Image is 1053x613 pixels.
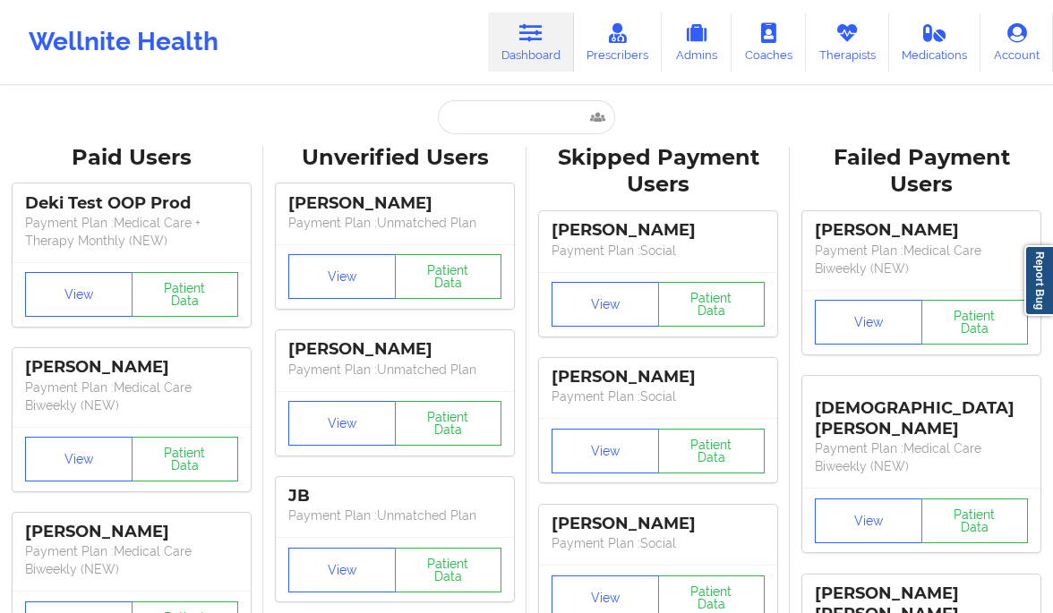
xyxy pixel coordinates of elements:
[25,437,133,481] button: View
[552,514,765,534] div: [PERSON_NAME]
[662,13,732,72] a: Admins
[552,367,765,387] div: [PERSON_NAME]
[815,385,1028,439] div: [DEMOGRAPHIC_DATA][PERSON_NAME]
[552,220,765,241] div: [PERSON_NAME]
[539,144,777,200] div: Skipped Payment Users
[288,486,501,507] div: JB
[288,361,501,379] p: Payment Plan : Unmatched Plan
[552,387,765,405] p: Payment Plan : Social
[13,144,251,172] div: Paid Users
[288,254,396,299] button: View
[395,401,502,446] button: Patient Data
[25,193,238,214] div: Deki Test OOP Prod
[288,401,396,446] button: View
[276,144,514,172] div: Unverified Users
[552,282,659,327] button: View
[288,193,501,214] div: [PERSON_NAME]
[25,522,238,542] div: [PERSON_NAME]
[25,357,238,378] div: [PERSON_NAME]
[815,242,1028,277] p: Payment Plan : Medical Care Biweekly (NEW)
[815,498,922,543] button: View
[1024,245,1053,316] a: Report Bug
[395,254,502,299] button: Patient Data
[552,242,765,260] p: Payment Plan : Social
[921,498,1029,543] button: Patient Data
[25,214,238,250] p: Payment Plan : Medical Care + Therapy Monthly (NEW)
[806,13,889,72] a: Therapists
[488,13,574,72] a: Dashboard
[921,300,1029,345] button: Patient Data
[395,548,502,592] button: Patient Data
[25,379,238,414] p: Payment Plan : Medical Care Biweekly (NEW)
[288,339,501,360] div: [PERSON_NAME]
[552,534,765,552] p: Payment Plan : Social
[288,507,501,524] p: Payment Plan : Unmatched Plan
[288,548,396,592] button: View
[25,542,238,578] p: Payment Plan : Medical Care Biweekly (NEW)
[658,282,766,327] button: Patient Data
[980,13,1053,72] a: Account
[802,144,1040,200] div: Failed Payment Users
[815,300,922,345] button: View
[288,214,501,232] p: Payment Plan : Unmatched Plan
[574,13,663,72] a: Prescribers
[815,439,1028,475] p: Payment Plan : Medical Care Biweekly (NEW)
[732,13,806,72] a: Coaches
[815,220,1028,241] div: [PERSON_NAME]
[658,429,766,473] button: Patient Data
[889,13,981,72] a: Medications
[552,429,659,473] button: View
[25,272,133,317] button: View
[132,272,239,317] button: Patient Data
[132,437,239,481] button: Patient Data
